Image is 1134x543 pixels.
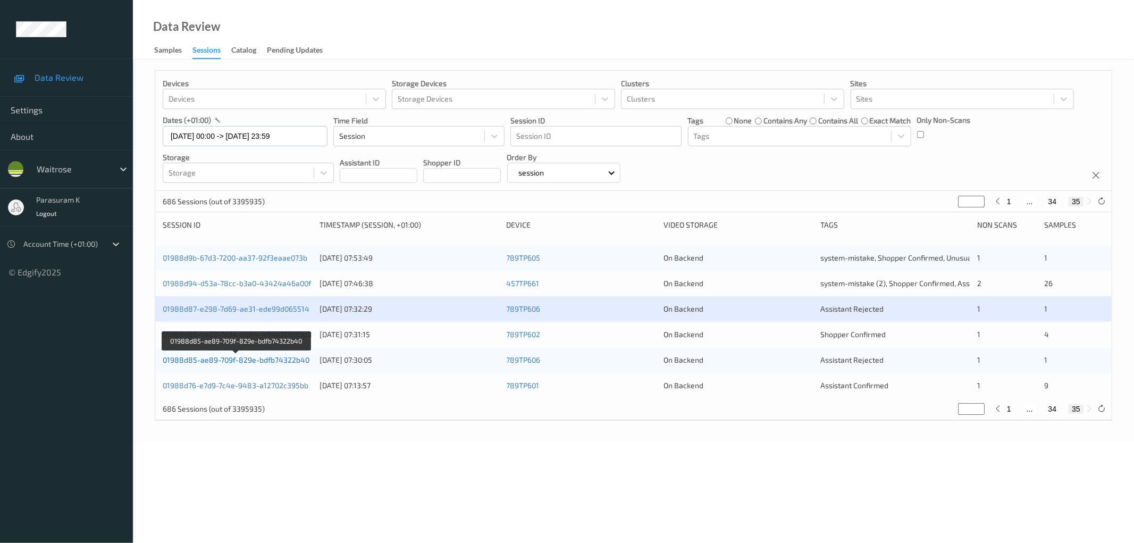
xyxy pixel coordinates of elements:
[663,380,813,391] div: On Backend
[267,43,333,58] a: Pending Updates
[663,355,813,365] div: On Backend
[977,304,980,313] span: 1
[507,279,540,288] a: 457TP661
[851,78,1074,89] p: Sites
[392,78,615,89] p: Storage Devices
[507,330,541,339] a: 789TP602
[267,45,323,58] div: Pending Updates
[977,381,980,390] span: 1
[663,220,813,230] div: Video Storage
[820,220,970,230] div: Tags
[820,253,1002,262] span: system-mistake, Shopper Confirmed, Unusual-Activity
[1045,197,1060,206] button: 34
[977,279,981,288] span: 2
[320,329,499,340] div: [DATE] 07:31:15
[977,355,980,364] span: 1
[163,78,386,89] p: Devices
[977,253,980,262] span: 1
[1045,330,1049,339] span: 4
[163,220,312,230] div: Session ID
[1045,253,1048,262] span: 1
[663,329,813,340] div: On Backend
[163,381,308,390] a: 01988d76-e7d9-7c4e-9483-a12702c395bb
[192,43,231,59] a: Sessions
[163,253,307,262] a: 01988d9b-67d3-7200-aa37-92f3eaae073b
[320,278,499,289] div: [DATE] 07:46:38
[621,78,844,89] p: Clusters
[163,404,265,414] p: 686 Sessions (out of 3395935)
[663,278,813,289] div: On Backend
[507,304,541,313] a: 789TP606
[688,115,704,126] p: Tags
[510,115,682,126] p: Session ID
[320,380,499,391] div: [DATE] 07:13:57
[1004,197,1014,206] button: 1
[163,115,211,126] p: dates (+01:00)
[163,304,309,313] a: 01988d87-e298-7d69-ae31-ede99d065514
[870,115,911,126] label: exact match
[1045,279,1053,288] span: 26
[507,253,541,262] a: 789TP605
[820,381,888,390] span: Assistant Confirmed
[1069,404,1083,414] button: 35
[333,115,505,126] p: Time Field
[163,196,265,207] p: 686 Sessions (out of 3395935)
[1045,381,1049,390] span: 9
[1045,220,1104,230] div: Samples
[1069,197,1083,206] button: 35
[423,157,501,168] p: Shopper ID
[515,168,548,178] p: session
[917,115,971,126] p: Only Non-Scans
[153,21,220,32] div: Data Review
[507,152,620,163] p: Order By
[163,152,334,163] p: Storage
[163,330,312,339] a: 01988d86-ba22-7d34-bb84-484b711b55b8
[507,220,656,230] div: Device
[320,220,499,230] div: Timestamp (Session, +01:00)
[1004,404,1014,414] button: 1
[507,381,540,390] a: 789TP601
[163,355,309,364] a: 01988d85-ae89-709f-829e-bdfb74322b40
[154,45,182,58] div: Samples
[507,355,541,364] a: 789TP606
[320,355,499,365] div: [DATE] 07:30:05
[320,253,499,263] div: [DATE] 07:53:49
[231,45,256,58] div: Catalog
[763,115,807,126] label: contains any
[231,43,267,58] a: Catalog
[1045,304,1048,313] span: 1
[663,253,813,263] div: On Backend
[320,304,499,314] div: [DATE] 07:32:29
[154,43,192,58] a: Samples
[1023,197,1036,206] button: ...
[663,304,813,314] div: On Backend
[340,157,417,168] p: Assistant ID
[734,115,752,126] label: none
[163,279,311,288] a: 01988d94-d53a-78cc-b3a0-43424a46a00f
[820,304,884,313] span: Assistant Rejected
[820,330,886,339] span: Shopper Confirmed
[192,45,221,59] div: Sessions
[977,220,1037,230] div: Non Scans
[818,115,858,126] label: contains all
[1045,404,1060,414] button: 34
[977,330,980,339] span: 1
[820,355,884,364] span: Assistant Rejected
[1045,355,1048,364] span: 1
[1023,404,1036,414] button: ...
